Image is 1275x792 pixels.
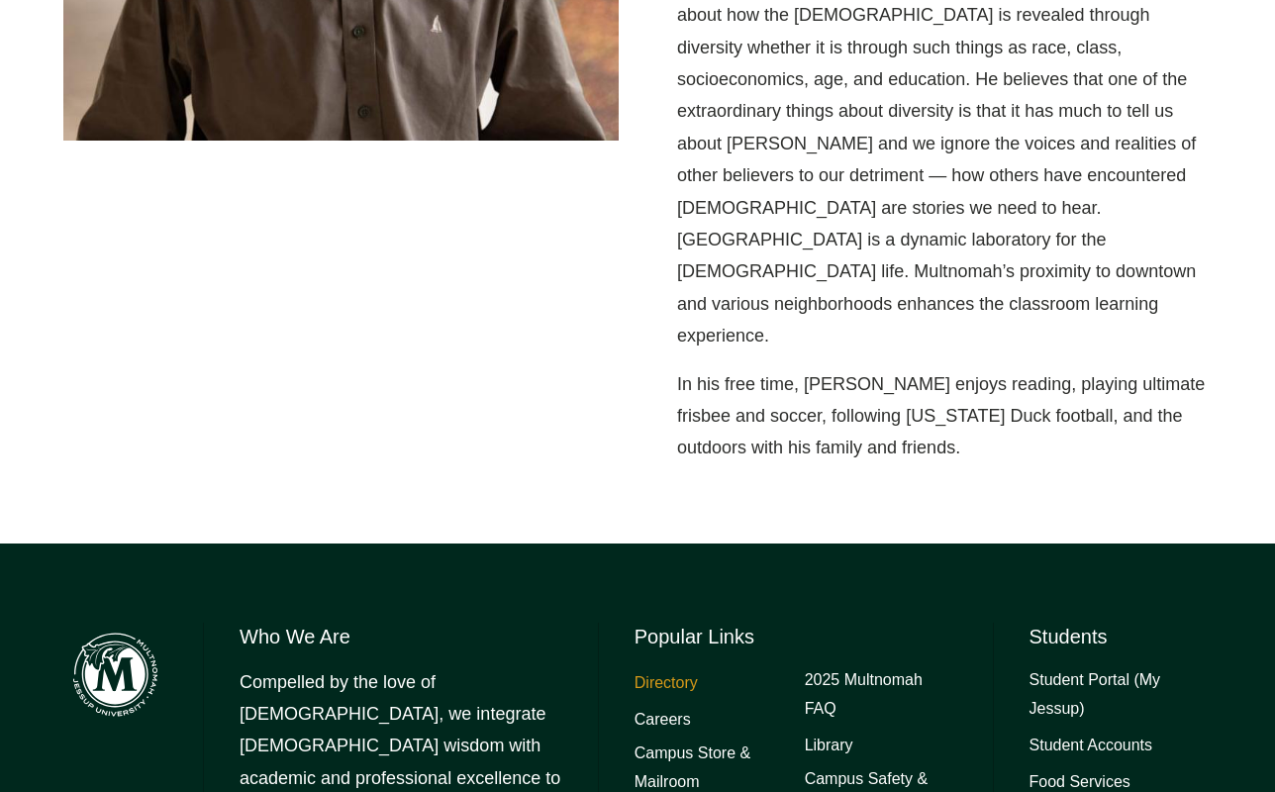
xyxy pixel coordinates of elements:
h6: Students [1030,623,1212,650]
img: Multnomah Campus of Jessup University logo [63,623,167,727]
h6: Popular Links [635,623,957,650]
a: Student Accounts [1030,732,1153,760]
a: Careers [635,706,691,735]
p: In his free time, [PERSON_NAME] enjoys reading, playing ultimate frisbee and soccer, following [U... [677,368,1212,464]
a: Directory [635,669,698,698]
h6: Who We Are [240,623,562,650]
a: Library [805,732,853,760]
a: 2025 Multnomah FAQ [805,666,957,724]
a: Student Portal (My Jessup) [1030,666,1212,724]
